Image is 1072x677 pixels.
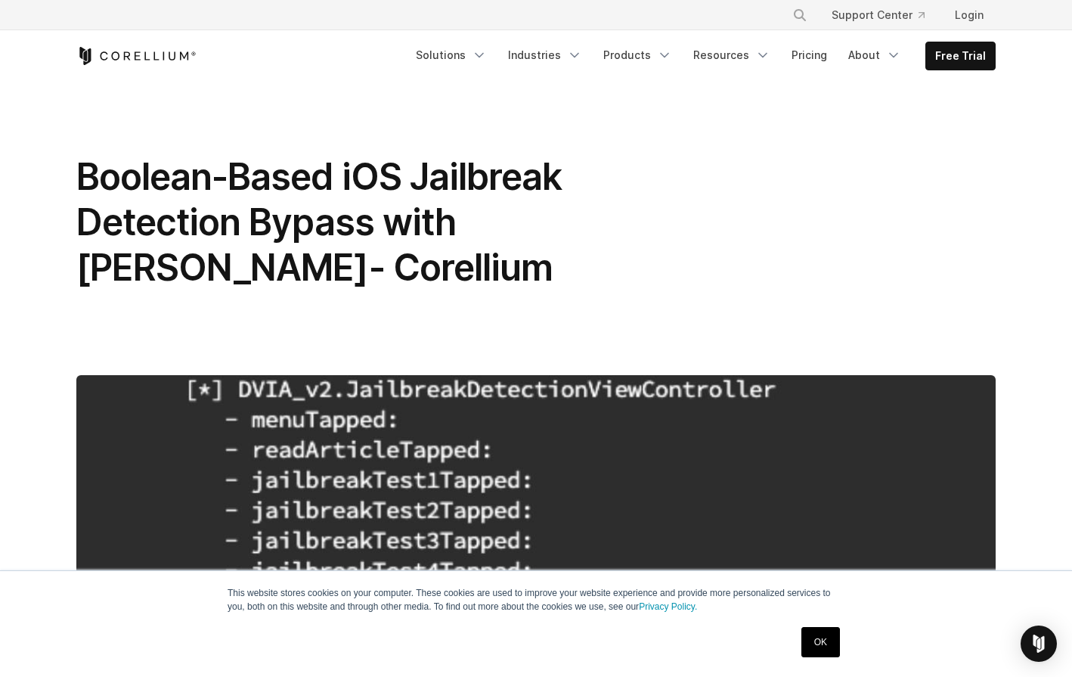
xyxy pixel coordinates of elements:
[499,42,591,69] a: Industries
[819,2,937,29] a: Support Center
[407,42,496,69] a: Solutions
[407,42,996,70] div: Navigation Menu
[801,627,840,657] a: OK
[839,42,910,69] a: About
[943,2,996,29] a: Login
[594,42,681,69] a: Products
[926,42,995,70] a: Free Trial
[684,42,779,69] a: Resources
[639,601,697,612] a: Privacy Policy.
[786,2,813,29] button: Search
[76,154,562,290] span: Boolean-Based iOS Jailbreak Detection Bypass with [PERSON_NAME]- Corellium
[782,42,836,69] a: Pricing
[774,2,996,29] div: Navigation Menu
[1021,626,1057,662] div: Open Intercom Messenger
[228,586,844,613] p: This website stores cookies on your computer. These cookies are used to improve your website expe...
[76,47,197,65] a: Corellium Home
